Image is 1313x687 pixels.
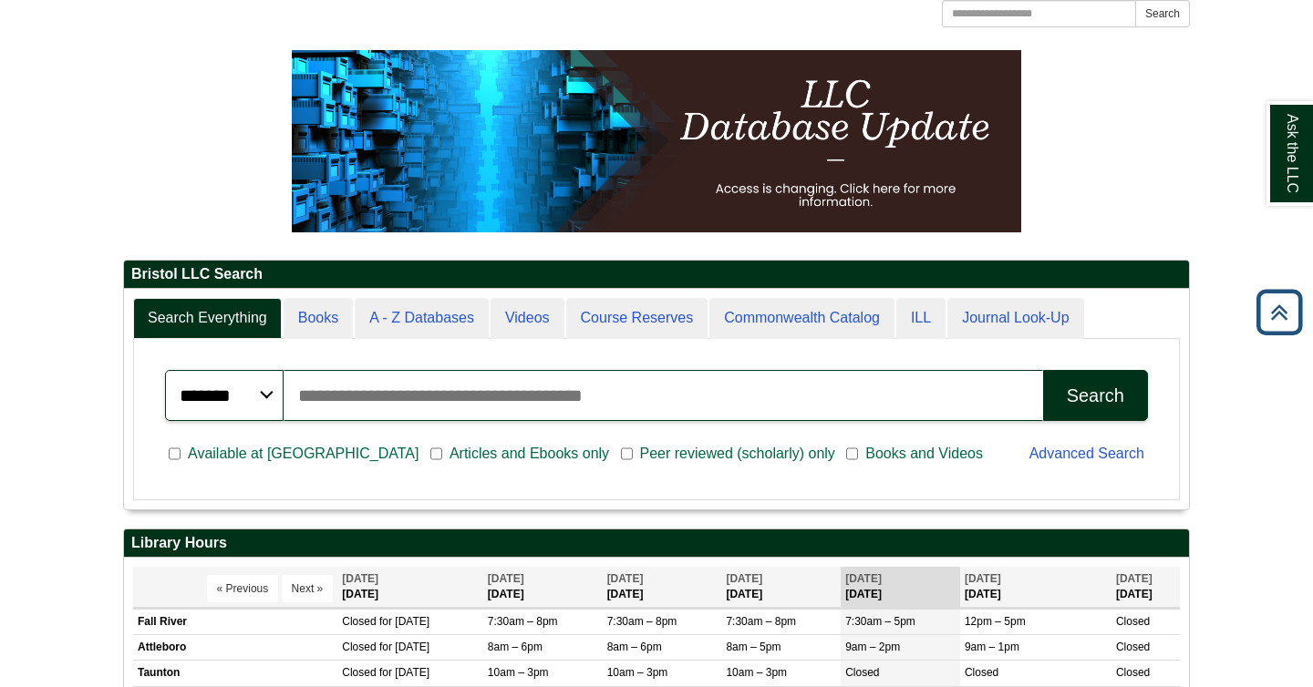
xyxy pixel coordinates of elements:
input: Books and Videos [846,446,858,462]
a: Journal Look-Up [947,298,1083,339]
span: [DATE] [726,572,762,585]
td: Attleboro [133,635,337,661]
span: Available at [GEOGRAPHIC_DATA] [181,443,426,465]
button: Next » [282,575,334,602]
a: Advanced Search [1029,446,1144,461]
a: Search Everything [133,298,282,339]
a: Books [284,298,353,339]
th: [DATE] [483,567,603,608]
span: 7:30am – 8pm [488,615,558,628]
th: [DATE] [337,567,483,608]
span: Closed [1116,615,1150,628]
span: Peer reviewed (scholarly) only [633,443,843,465]
span: 7:30am – 5pm [845,615,915,628]
span: for [DATE] [379,666,429,679]
h2: Bristol LLC Search [124,261,1189,289]
span: Closed [965,666,998,679]
span: [DATE] [1116,572,1153,585]
th: [DATE] [1111,567,1180,608]
button: « Previous [207,575,279,602]
span: Articles and Ebooks only [442,443,616,465]
span: [DATE] [845,572,882,585]
span: Closed [342,641,376,653]
a: A - Z Databases [355,298,489,339]
a: Back to Top [1250,300,1308,324]
span: Books and Videos [858,443,990,465]
img: HTML tutorial [292,50,1021,232]
span: Closed [1116,641,1150,653]
span: 9am – 1pm [965,641,1019,653]
div: Search [1067,385,1124,406]
span: 12pm – 5pm [965,615,1026,628]
h2: Library Hours [124,529,1189,558]
a: ILL [896,298,946,339]
th: [DATE] [603,567,722,608]
th: [DATE] [960,567,1111,608]
span: Closed [1116,666,1150,679]
th: [DATE] [841,567,960,608]
input: Available at [GEOGRAPHIC_DATA] [169,446,181,462]
span: Closed [342,615,376,628]
input: Peer reviewed (scholarly) only [621,446,633,462]
span: 8am – 5pm [726,641,781,653]
a: Videos [491,298,564,339]
a: Course Reserves [566,298,708,339]
span: [DATE] [965,572,1001,585]
span: 10am – 3pm [607,666,668,679]
td: Taunton [133,661,337,686]
span: 9am – 2pm [845,641,900,653]
span: Closed [342,666,376,679]
td: Fall River [133,610,337,635]
span: for [DATE] [379,641,429,653]
span: Closed [845,666,879,679]
a: Commonwealth Catalog [709,298,894,339]
th: [DATE] [721,567,841,608]
span: 10am – 3pm [726,666,787,679]
span: 10am – 3pm [488,666,549,679]
span: for [DATE] [379,615,429,628]
span: [DATE] [488,572,524,585]
span: 8am – 6pm [607,641,662,653]
span: 7:30am – 8pm [607,615,677,628]
span: 8am – 6pm [488,641,543,653]
span: [DATE] [607,572,644,585]
span: 7:30am – 8pm [726,615,796,628]
button: Search [1043,370,1148,421]
span: [DATE] [342,572,378,585]
input: Articles and Ebooks only [430,446,442,462]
